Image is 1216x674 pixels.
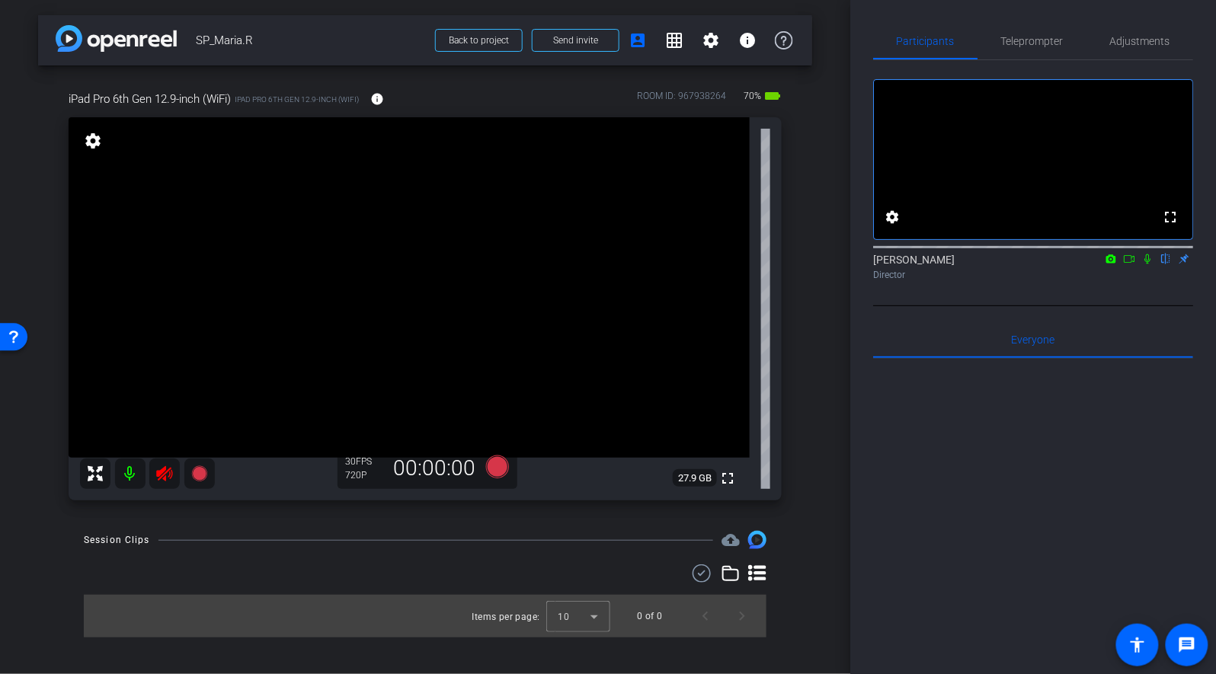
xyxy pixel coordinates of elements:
[1012,334,1055,345] span: Everyone
[196,25,426,56] span: SP_Maria.R
[82,132,104,150] mat-icon: settings
[724,598,760,634] button: Next page
[873,268,1193,282] div: Director
[1178,636,1196,654] mat-icon: message
[637,89,726,111] div: ROOM ID: 967938264
[370,92,384,106] mat-icon: info
[702,31,720,50] mat-icon: settings
[532,29,619,52] button: Send invite
[345,469,383,481] div: 720P
[383,455,485,481] div: 00:00:00
[56,25,177,52] img: app-logo
[763,87,782,105] mat-icon: battery_std
[673,469,717,487] span: 27.9 GB
[638,609,663,624] div: 0 of 0
[718,469,737,487] mat-icon: fullscreen
[883,208,901,226] mat-icon: settings
[449,35,509,46] span: Back to project
[722,531,740,549] mat-icon: cloud_upload
[553,34,598,46] span: Send invite
[1128,636,1147,654] mat-icon: accessibility
[1161,208,1179,226] mat-icon: fullscreen
[748,531,766,549] img: Session clips
[435,29,523,52] button: Back to project
[69,91,231,107] span: iPad Pro 6th Gen 12.9-inch (WiFi)
[687,598,724,634] button: Previous page
[873,252,1193,282] div: [PERSON_NAME]
[1157,251,1175,265] mat-icon: flip
[722,531,740,549] span: Destinations for your clips
[84,532,150,548] div: Session Clips
[897,36,955,46] span: Participants
[629,31,647,50] mat-icon: account_box
[665,31,683,50] mat-icon: grid_on
[235,94,359,105] span: iPad Pro 6th Gen 12.9-inch (WiFi)
[1001,36,1064,46] span: Teleprompter
[741,84,763,108] span: 70%
[472,609,540,624] div: Items per page:
[345,455,383,468] div: 30
[1110,36,1170,46] span: Adjustments
[738,31,757,50] mat-icon: info
[356,456,372,467] span: FPS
